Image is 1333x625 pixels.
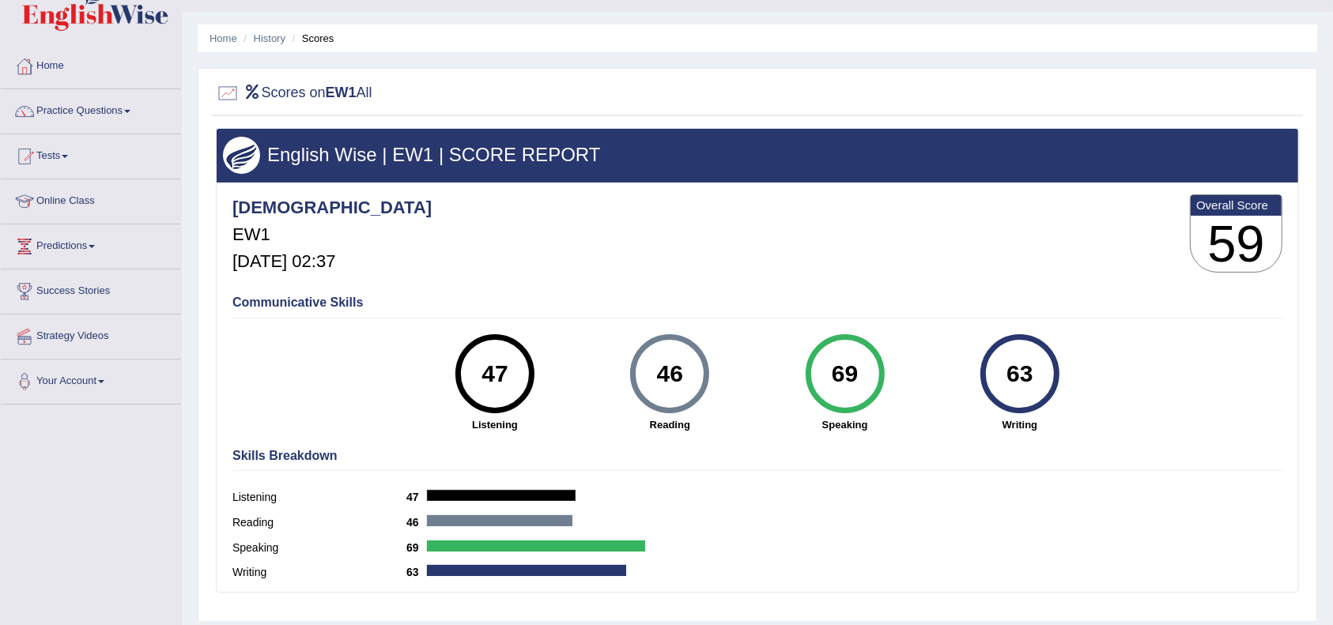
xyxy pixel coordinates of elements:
[1,360,181,399] a: Your Account
[406,541,427,554] b: 69
[232,564,406,581] label: Writing
[289,31,334,46] li: Scores
[406,516,427,529] b: 46
[254,32,285,44] a: History
[232,514,406,531] label: Reading
[641,341,699,407] div: 46
[232,225,432,244] h5: EW1
[1196,198,1276,212] b: Overall Score
[591,417,750,432] strong: Reading
[216,81,372,105] h2: Scores on All
[1,224,181,264] a: Predictions
[232,296,1282,310] h4: Communicative Skills
[1,269,181,309] a: Success Stories
[210,32,237,44] a: Home
[223,137,260,174] img: wings.png
[232,540,406,556] label: Speaking
[232,198,432,217] h4: [DEMOGRAPHIC_DATA]
[816,341,874,407] div: 69
[223,145,1292,165] h3: English Wise | EW1 | SCORE REPORT
[1,314,181,354] a: Strategy Videos
[1191,216,1282,273] h3: 59
[326,85,357,100] b: EW1
[232,252,432,271] h5: [DATE] 02:37
[991,341,1048,407] div: 63
[1,179,181,219] a: Online Class
[415,417,574,432] strong: Listening
[940,417,1099,432] strong: Writing
[765,417,924,432] strong: Speaking
[466,341,523,407] div: 47
[406,491,427,503] b: 47
[232,489,406,506] label: Listening
[1,89,181,129] a: Practice Questions
[406,566,427,578] b: 63
[1,134,181,174] a: Tests
[1,44,181,84] a: Home
[232,449,1282,463] h4: Skills Breakdown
